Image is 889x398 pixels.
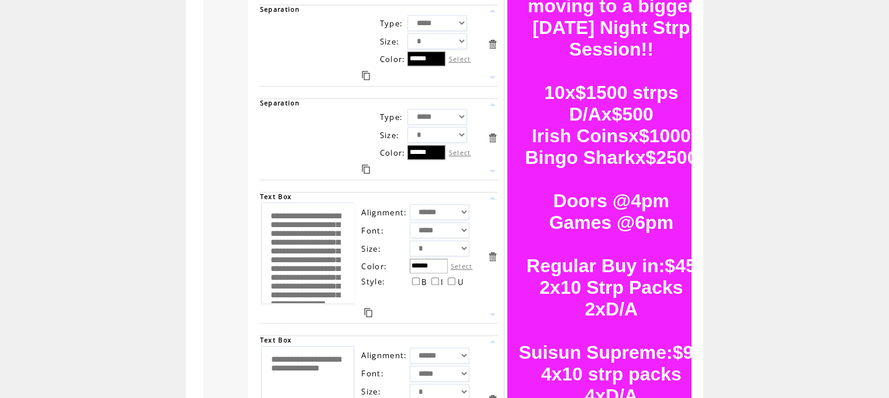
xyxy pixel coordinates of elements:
span: Type: [379,18,403,29]
span: Color: [379,54,405,64]
a: Move this item up [487,5,498,16]
label: Select [448,54,471,63]
span: I [441,277,444,287]
span: Alignment: [361,350,407,361]
a: Duplicate this item [364,308,372,317]
span: Alignment: [361,207,407,218]
label: Select [451,262,473,270]
span: Text Box [260,336,292,344]
span: Style: [361,276,385,287]
span: Size: [379,130,399,140]
a: Move this item up [487,99,498,110]
a: Move this item up [487,193,498,204]
a: Delete this item [487,132,498,143]
a: Duplicate this item [362,164,370,174]
span: Font: [361,225,384,236]
a: Move this item down [487,72,498,83]
a: Delete this item [487,39,498,50]
span: Color: [361,261,387,272]
span: Size: [379,36,399,47]
span: Separation [260,99,299,107]
span: Size: [361,386,381,397]
a: Move this item down [487,166,498,177]
span: Font: [361,368,384,379]
label: Select [448,148,471,157]
a: Move this item up [487,336,498,347]
a: Delete this item [487,251,498,262]
span: U [457,277,463,287]
span: Color: [379,147,405,158]
span: B [421,277,427,287]
a: Move this item down [487,309,498,320]
a: Duplicate this item [362,71,370,80]
span: Size: [361,243,381,254]
span: Separation [260,5,299,13]
span: Type: [379,112,403,122]
span: Text Box [260,193,292,201]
